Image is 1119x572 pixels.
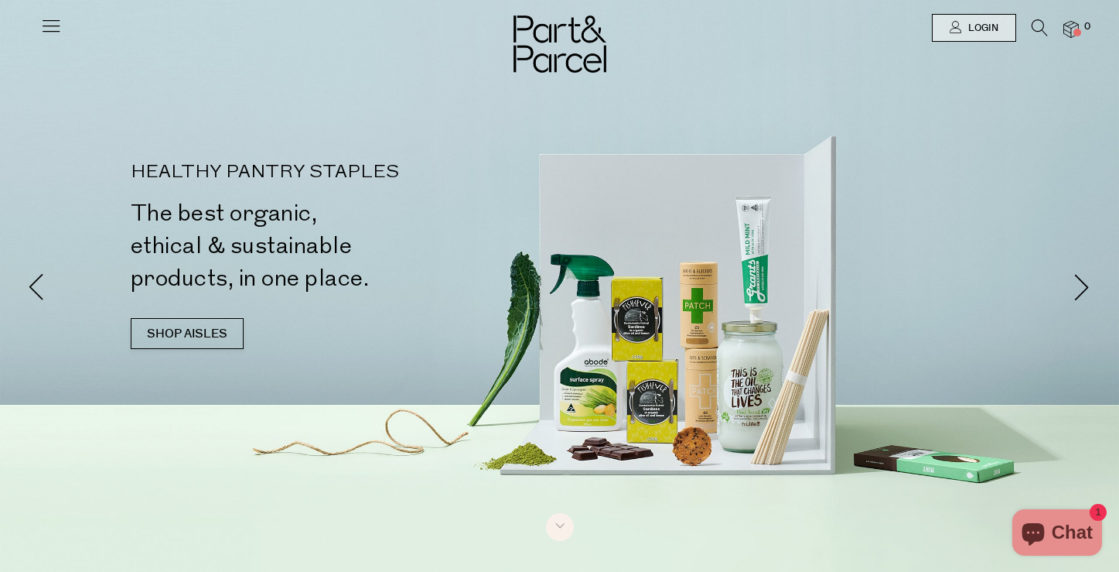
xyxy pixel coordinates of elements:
[1008,509,1107,560] inbox-online-store-chat: Shopify online store chat
[513,15,606,73] img: Part&Parcel
[1080,20,1094,34] span: 0
[131,318,244,349] a: SHOP AISLES
[131,163,566,182] p: HEALTHY PANTRY STAPLES
[932,14,1016,42] a: Login
[1063,21,1079,37] a: 0
[131,197,566,295] h2: The best organic, ethical & sustainable products, in one place.
[964,22,998,35] span: Login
